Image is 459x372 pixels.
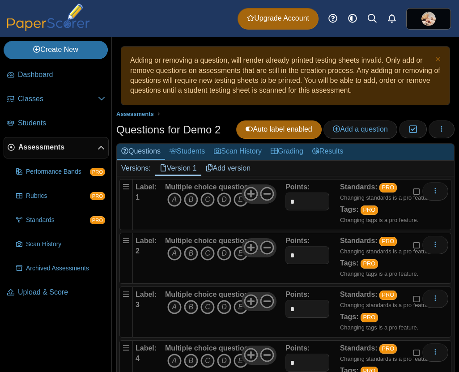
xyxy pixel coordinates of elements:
[167,354,182,368] i: A
[379,291,397,299] a: PRO
[184,246,198,261] i: B
[90,192,105,200] span: PRO
[167,300,182,314] i: A
[18,118,105,128] span: Students
[285,344,310,352] b: Points:
[234,246,248,261] i: E
[167,246,182,261] i: A
[379,344,397,353] a: PRO
[340,324,418,331] small: Changing tags is a pro feature.
[165,237,249,244] b: Multiple choice question
[361,313,378,322] a: PRO
[116,111,154,117] span: Assessments
[361,259,378,268] a: PRO
[136,193,140,201] b: 1
[13,210,109,231] a: Standards PRO
[422,236,448,254] button: More options
[217,246,231,261] i: D
[285,183,310,191] b: Points:
[217,300,231,314] i: D
[13,234,109,255] a: Scan History
[217,354,231,368] i: D
[90,168,105,176] span: PRO
[4,113,109,134] a: Students
[247,13,309,23] span: Upgrade Account
[26,240,105,249] span: Scan History
[136,355,140,362] b: 4
[236,120,322,138] a: Auto label enabled
[406,8,451,30] a: ps.oLgnKPhjOwC9RkPp
[136,237,157,244] b: Label:
[136,291,157,298] b: Label:
[26,216,90,225] span: Standards
[340,355,433,362] small: Changing standards is a pro feature.
[165,344,249,352] b: Multiple choice question
[126,51,445,100] div: Adding or removing a question, will render already printed testing sheets invalid. Only add or re...
[340,344,378,352] b: Standards:
[421,12,436,26] span: Jodie Wiggins
[340,302,433,308] small: Changing standards is a pro feature.
[18,70,105,80] span: Dashboard
[238,8,319,30] a: Upgrade Account
[340,259,358,267] b: Tags:
[26,167,90,176] span: Performance Bands
[13,258,109,279] a: Archived Assessments
[217,192,231,207] i: D
[116,122,221,137] h1: Questions for Demo 2
[340,194,433,201] small: Changing standards is a pro feature.
[308,144,348,160] a: Results
[90,216,105,224] span: PRO
[361,205,378,214] a: PRO
[13,161,109,183] a: Performance Bands PRO
[340,237,378,244] b: Standards:
[422,343,448,361] button: More options
[200,300,215,314] i: C
[165,183,249,191] b: Multiple choice question
[266,144,308,160] a: Grading
[340,313,358,321] b: Tags:
[4,64,109,86] a: Dashboard
[119,179,133,230] div: Drag handle
[246,125,312,133] span: Auto label enabled
[340,205,358,213] b: Tags:
[200,246,215,261] i: C
[114,108,156,120] a: Assessments
[136,183,157,191] b: Label:
[117,144,165,160] a: Questions
[234,354,248,368] i: E
[340,291,378,298] b: Standards:
[18,287,105,297] span: Upload & Score
[340,217,418,223] small: Changing tags is a pro feature.
[136,344,157,352] b: Label:
[18,94,98,104] span: Classes
[382,9,402,29] a: Alerts
[136,247,140,255] b: 2
[26,192,90,201] span: Rubrics
[26,264,105,273] span: Archived Assessments
[379,237,397,246] a: PRO
[333,125,388,133] span: Add a question
[165,144,209,160] a: Students
[184,354,198,368] i: B
[184,300,198,314] i: B
[285,237,310,244] b: Points:
[167,192,182,207] i: A
[422,290,448,308] button: More options
[4,25,93,32] a: PaperScorer
[119,233,133,284] div: Drag handle
[119,286,133,338] div: Drag handle
[433,56,441,65] a: Dismiss notice
[4,137,109,158] a: Assessments
[184,192,198,207] i: B
[323,120,397,138] a: Add a question
[200,354,215,368] i: C
[234,192,248,207] i: E
[4,89,109,110] a: Classes
[421,12,436,26] img: ps.oLgnKPhjOwC9RkPp
[4,4,93,31] img: PaperScorer
[340,183,378,191] b: Standards:
[340,270,418,277] small: Changing tags is a pro feature.
[13,185,109,207] a: Rubrics PRO
[379,183,397,192] a: PRO
[4,282,109,304] a: Upload & Score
